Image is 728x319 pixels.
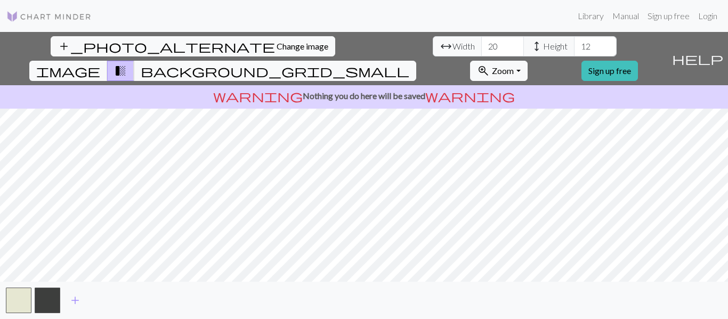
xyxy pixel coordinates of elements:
span: Height [543,40,568,53]
img: Logo [6,10,92,23]
span: Width [452,40,475,53]
span: image [36,63,100,78]
a: Login [694,5,722,27]
span: help [672,51,723,66]
span: warning [213,88,303,103]
span: warning [425,88,515,103]
button: Change image [51,36,335,56]
span: height [530,39,543,54]
span: add_photo_alternate [58,39,275,54]
button: Zoom [470,61,527,81]
span: add [69,293,82,308]
a: Library [573,5,608,27]
button: Help [667,32,728,85]
span: background_grid_small [141,63,409,78]
span: transition_fade [114,63,127,78]
p: Nothing you do here will be saved [4,89,724,102]
a: Manual [608,5,643,27]
a: Sign up free [643,5,694,27]
span: Zoom [492,66,514,76]
a: Sign up free [581,61,638,81]
span: zoom_in [477,63,490,78]
span: arrow_range [440,39,452,54]
button: Add color [62,290,88,310]
span: Change image [277,41,328,51]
